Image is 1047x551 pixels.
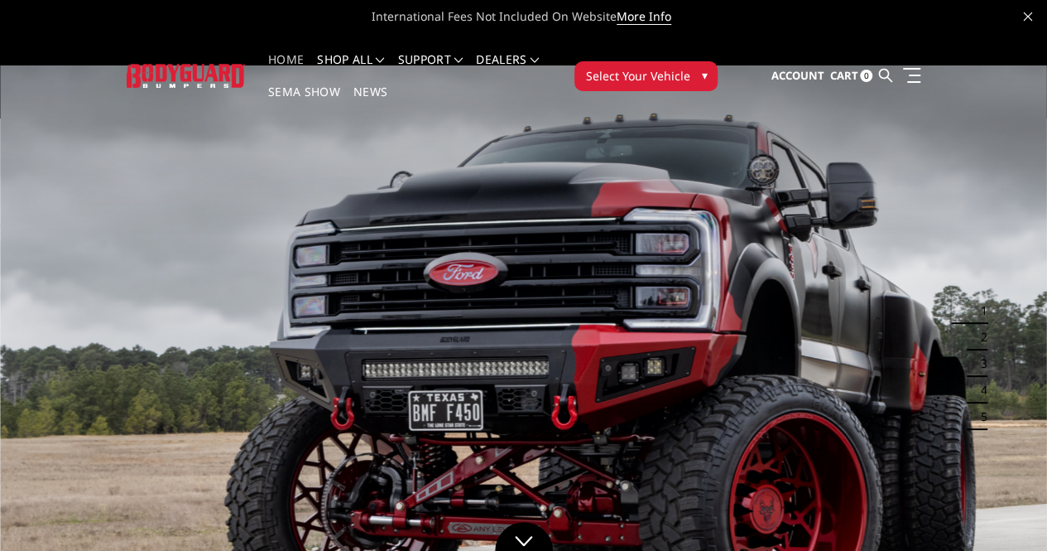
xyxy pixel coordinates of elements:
button: 4 of 5 [971,377,987,404]
button: 1 of 5 [971,297,987,324]
a: SEMA Show [268,86,340,118]
a: Support [397,54,463,86]
button: 2 of 5 [971,324,987,350]
iframe: Chat Widget [964,471,1047,551]
span: Cart [829,68,857,83]
a: Cart 0 [829,54,872,99]
span: Select Your Vehicle [585,67,689,85]
button: Select Your Vehicle [574,61,718,91]
button: 5 of 5 [971,404,987,430]
span: Account [771,68,824,83]
a: More Info [617,8,671,25]
a: Account [771,54,824,99]
span: 0 [860,70,872,82]
img: BODYGUARD BUMPERS [127,64,245,87]
button: 3 of 5 [971,350,987,377]
span: ▾ [701,66,707,84]
a: Home [268,54,304,86]
a: Dealers [476,54,539,86]
a: shop all [317,54,384,86]
a: Click to Down [495,522,553,551]
a: News [353,86,387,118]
